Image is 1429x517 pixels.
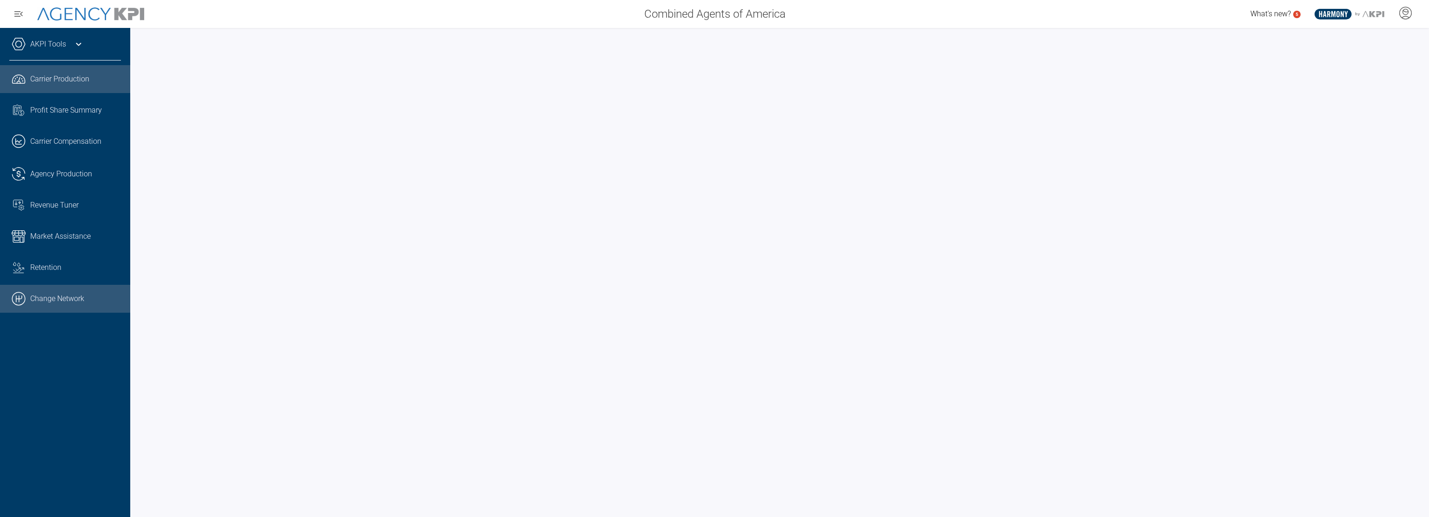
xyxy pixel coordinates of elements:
span: Combined Agents of America [644,6,786,22]
span: Carrier Compensation [30,136,101,147]
img: AgencyKPI [37,7,144,21]
span: Agency Production [30,168,92,180]
div: Retention [30,262,121,273]
span: Revenue Tuner [30,200,79,211]
span: Carrier Production [30,74,89,85]
a: AKPI Tools [30,39,66,50]
text: 5 [1295,12,1298,17]
a: 5 [1293,11,1301,18]
span: Profit Share Summary [30,105,102,116]
span: What's new? [1250,9,1291,18]
span: Market Assistance [30,231,91,242]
